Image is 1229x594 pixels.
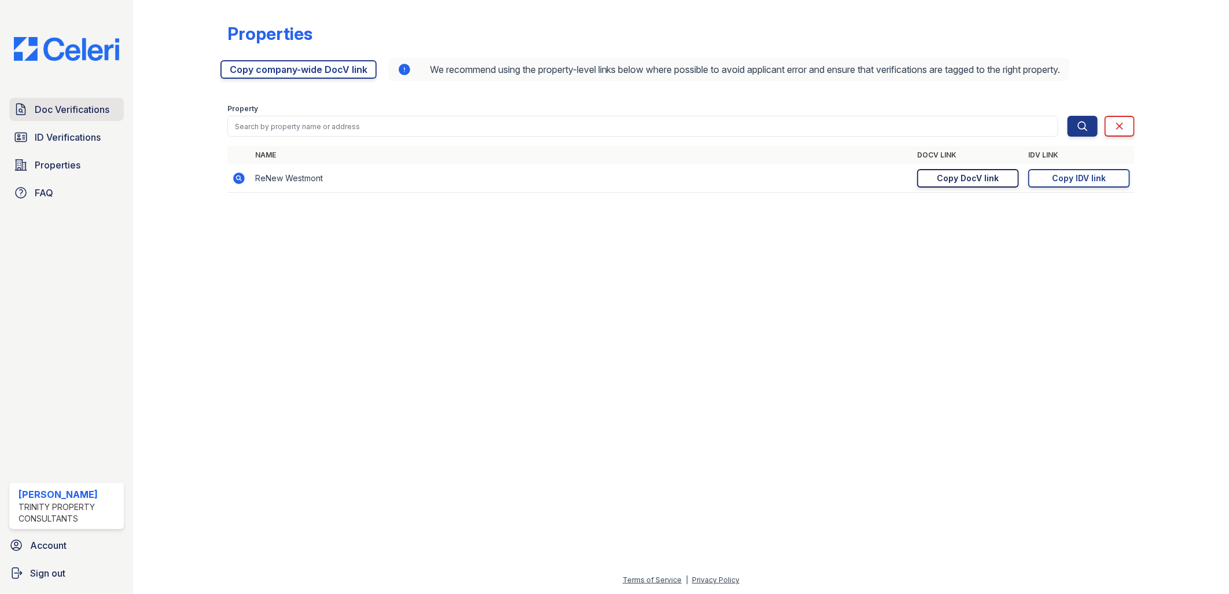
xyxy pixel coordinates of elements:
[251,164,913,193] td: ReNew Westmont
[220,60,377,79] a: Copy company-wide DocV link
[227,116,1059,137] input: Search by property name or address
[30,538,67,552] span: Account
[35,158,80,172] span: Properties
[5,534,128,557] a: Account
[912,146,1024,164] th: DocV Link
[1053,173,1106,184] div: Copy IDV link
[686,575,688,584] div: |
[5,37,128,61] img: CE_Logo_Blue-a8612792a0a2168367f1c8372b55b34899dd931a85d93a1a3d3e32e68fde9ad4.png
[5,562,128,585] a: Sign out
[917,169,1019,188] a: Copy DocV link
[623,575,682,584] a: Terms of Service
[227,23,312,44] div: Properties
[9,153,124,177] a: Properties
[35,102,109,116] span: Doc Verifications
[937,173,999,184] div: Copy DocV link
[35,130,101,144] span: ID Verifications
[19,501,119,525] div: Trinity Property Consultants
[388,58,1070,81] div: We recommend using the property-level links below where possible to avoid applicant error and ens...
[9,126,124,149] a: ID Verifications
[1028,169,1130,188] a: Copy IDV link
[19,487,119,501] div: [PERSON_NAME]
[9,98,124,121] a: Doc Verifications
[692,575,739,584] a: Privacy Policy
[35,186,53,200] span: FAQ
[30,566,65,580] span: Sign out
[227,104,258,113] label: Property
[9,181,124,204] a: FAQ
[251,146,913,164] th: Name
[1024,146,1135,164] th: IDV Link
